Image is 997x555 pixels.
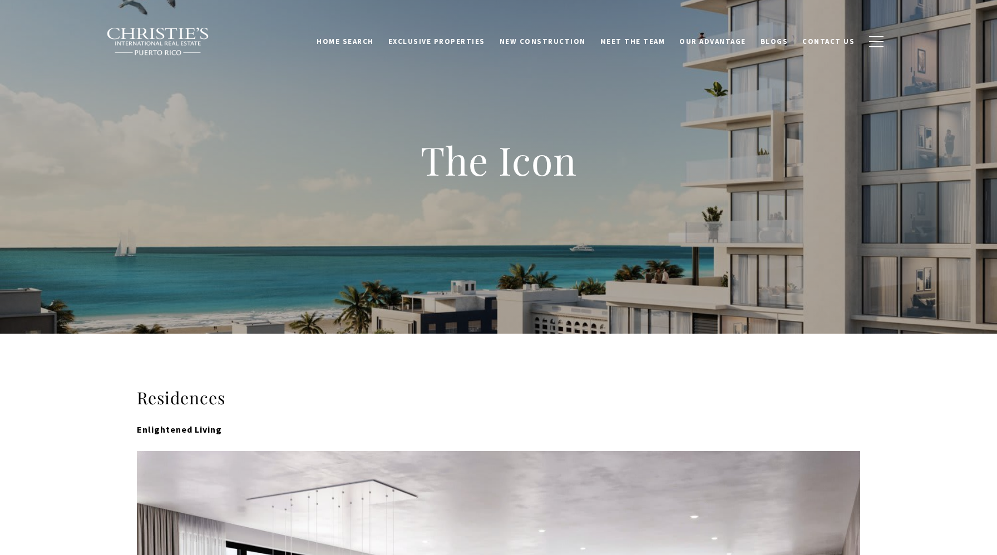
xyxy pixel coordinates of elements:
span: Our Advantage [679,36,746,46]
span: Contact Us [802,36,855,46]
strong: Enlightened Living [137,424,222,435]
a: Meet the Team [593,31,673,52]
a: Exclusive Properties [381,31,492,52]
a: Blogs [753,31,796,52]
a: New Construction [492,31,593,52]
span: New Construction [500,36,586,46]
span: Exclusive Properties [388,36,485,46]
a: Our Advantage [672,31,753,52]
img: Christie's International Real Estate black text logo [106,27,210,56]
h3: Residences [137,387,860,409]
span: Blogs [761,36,788,46]
h1: The Icon [276,136,721,185]
a: Home Search [309,31,381,52]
